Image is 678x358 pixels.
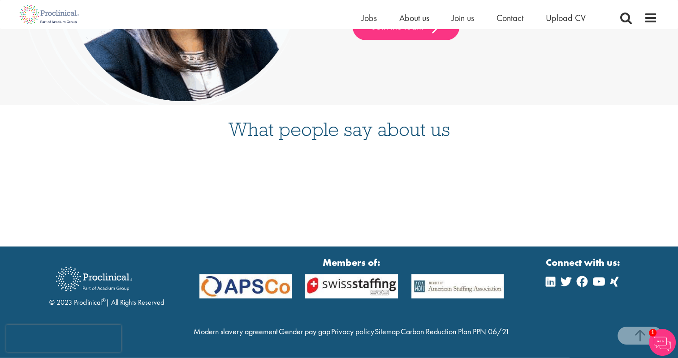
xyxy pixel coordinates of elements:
[279,326,330,337] a: Gender pay gap
[49,260,164,308] div: © 2023 Proclinical | All Rights Reserved
[331,326,374,337] a: Privacy policy
[362,12,377,24] a: Jobs
[649,329,656,337] span: 1
[401,326,510,337] a: Carbon Reduction Plan PPN 06/21
[546,12,586,24] a: Upload CV
[399,12,429,24] a: About us
[298,274,405,299] img: APSCo
[199,256,504,269] strong: Members of:
[649,329,676,356] img: Chatbot
[405,274,511,299] img: APSCo
[102,297,106,304] sup: ®
[14,157,664,220] iframe: Customer reviews powered by Trustpilot
[452,12,474,24] a: Join us
[375,326,400,337] a: Sitemap
[194,326,278,337] a: Modern slavery agreement
[497,12,523,24] a: Contact
[546,256,622,269] strong: Connect with us:
[193,274,299,299] img: APSCo
[49,260,139,298] img: Proclinical Recruitment
[6,325,121,352] iframe: reCAPTCHA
